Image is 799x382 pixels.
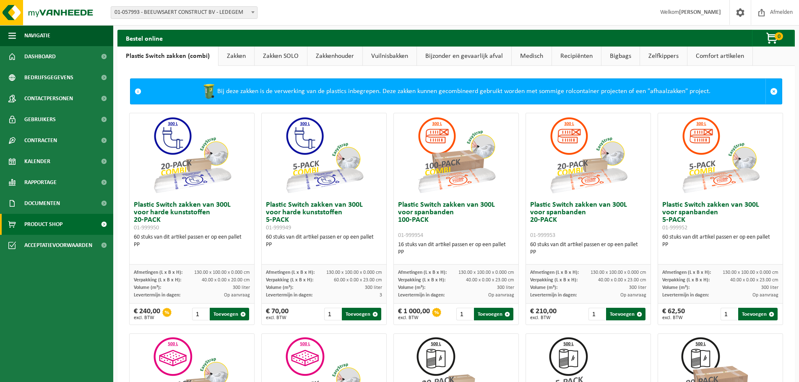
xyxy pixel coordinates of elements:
[398,249,514,256] div: PP
[598,278,646,283] span: 40.00 x 0.00 x 23.00 cm
[456,308,474,320] input: 1
[24,25,50,46] span: Navigatie
[466,278,514,283] span: 40.00 x 0.00 x 23.00 cm
[679,113,763,197] img: 01-999952
[224,293,250,298] span: Op aanvraag
[761,285,778,290] span: 300 liter
[398,293,445,298] span: Levertermijn in dagen:
[398,241,514,256] div: 16 stuks van dit artikel passen er op een pallet
[134,225,159,231] span: 01-999950
[629,285,646,290] span: 300 liter
[662,293,709,298] span: Levertermijn in dagen:
[530,285,557,290] span: Volume (m³):
[662,308,685,320] div: € 62,50
[194,270,250,275] span: 130.00 x 100.00 x 0.000 cm
[687,47,752,66] a: Comfort artikelen
[210,308,249,320] button: Toevoegen
[662,315,685,320] span: excl. BTW
[662,270,711,275] span: Afmetingen (L x B x H):
[414,113,498,197] img: 01-999954
[24,67,73,88] span: Bedrijfsgegevens
[266,225,291,231] span: 01-999949
[233,285,250,290] span: 300 liter
[134,270,182,275] span: Afmetingen (L x B x H):
[398,278,445,283] span: Verpakking (L x B x H):
[775,32,783,40] span: 0
[111,7,257,18] span: 01-057993 - BEEUWSAERT CONSTRUCT BV - LEDEGEM
[721,308,738,320] input: 1
[530,232,555,239] span: 01-999953
[134,278,181,283] span: Verpakking (L x B x H):
[530,315,557,320] span: excl. BTW
[134,293,180,298] span: Levertermijn in dagen:
[398,308,430,320] div: € 1 000,00
[24,88,73,109] span: Contactpersonen
[150,113,234,197] img: 01-999950
[24,235,92,256] span: Acceptatievoorwaarden
[24,172,57,193] span: Rapportage
[146,79,765,104] div: Bij deze zakken is de verwerking van de plastics inbegrepen. Deze zakken kunnen gecombineerd gebr...
[640,47,687,66] a: Zelfkippers
[266,315,289,320] span: excl. BTW
[398,315,430,320] span: excl. BTW
[202,278,250,283] span: 40.00 x 0.00 x 20.00 cm
[662,201,778,231] h3: Plastic Switch zakken van 300L voor spanbanden 5-PACK
[134,241,250,249] div: PP
[24,151,50,172] span: Kalender
[730,278,778,283] span: 40.00 x 0.00 x 23.00 cm
[307,47,362,66] a: Zakkenhouder
[200,83,217,100] img: WB-0240-HPE-GN-50.png
[723,270,778,275] span: 130.00 x 100.00 x 0.000 cm
[530,308,557,320] div: € 210,00
[752,30,794,47] button: 0
[324,308,341,320] input: 1
[662,285,690,290] span: Volume (m³):
[266,270,315,275] span: Afmetingen (L x B x H):
[765,79,782,104] a: Sluit melding
[365,285,382,290] span: 300 liter
[363,47,416,66] a: Vuilnisbakken
[547,113,630,197] img: 01-999953
[474,308,513,320] button: Toevoegen
[588,308,606,320] input: 1
[24,130,57,151] span: Contracten
[266,285,293,290] span: Volume (m³):
[342,308,381,320] button: Toevoegen
[24,214,62,235] span: Product Shop
[530,278,578,283] span: Verpakking (L x B x H):
[552,47,601,66] a: Recipiënten
[117,47,218,66] a: Plastic Switch zakken (combi)
[134,201,250,231] h3: Plastic Switch zakken van 300L voor harde kunststoffen 20-PACK
[530,270,579,275] span: Afmetingen (L x B x H):
[255,47,307,66] a: Zakken SOLO
[266,278,313,283] span: Verpakking (L x B x H):
[24,109,56,130] span: Gebruikers
[497,285,514,290] span: 300 liter
[530,249,646,256] div: PP
[266,201,382,231] h3: Plastic Switch zakken van 300L voor harde kunststoffen 5-PACK
[266,241,382,249] div: PP
[266,234,382,249] div: 60 stuks van dit artikel passen er op een pallet
[662,225,687,231] span: 01-999952
[134,285,161,290] span: Volume (m³):
[458,270,514,275] span: 130.00 x 100.00 x 0.000 cm
[417,47,511,66] a: Bijzonder en gevaarlijk afval
[662,241,778,249] div: PP
[266,293,312,298] span: Levertermijn in dagen:
[591,270,646,275] span: 130.00 x 100.00 x 0.000 cm
[219,47,254,66] a: Zakken
[380,293,382,298] span: 3
[530,201,646,239] h3: Plastic Switch zakken van 300L voor spanbanden 20-PACK
[679,9,721,16] strong: [PERSON_NAME]
[24,46,56,67] span: Dashboard
[398,201,514,239] h3: Plastic Switch zakken van 300L voor spanbanden 100-PACK
[620,293,646,298] span: Op aanvraag
[512,47,552,66] a: Medisch
[24,193,60,214] span: Documenten
[117,30,171,46] h2: Bestel online
[326,270,382,275] span: 130.00 x 100.00 x 0.000 cm
[111,6,258,19] span: 01-057993 - BEEUWSAERT CONSTRUCT BV - LEDEGEM
[601,47,640,66] a: Bigbags
[738,308,778,320] button: Toevoegen
[192,308,209,320] input: 1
